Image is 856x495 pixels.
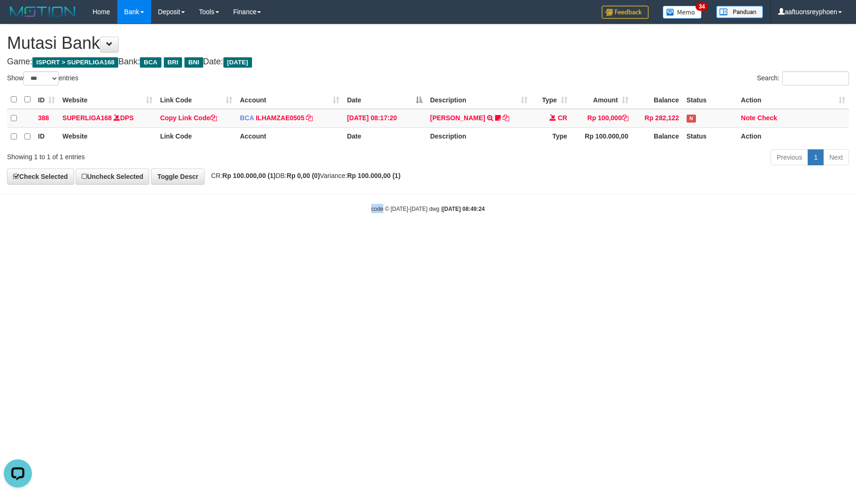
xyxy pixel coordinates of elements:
div: Showing 1 to 1 of 1 entries [7,148,350,162]
th: Website [59,127,156,146]
th: Type: activate to sort column ascending [531,91,571,109]
h4: Game: Bank: Date: [7,57,849,67]
td: DPS [59,109,156,128]
strong: Rp 100.000,00 (1) [222,172,276,179]
th: ID [34,127,59,146]
a: Copy Rp 100,000 to clipboard [622,114,628,122]
th: Action: activate to sort column ascending [737,91,849,109]
td: [DATE] 08:17:20 [343,109,426,128]
span: BNI [184,57,203,68]
a: [PERSON_NAME] [430,114,485,122]
a: Copy ILHAMZAE0505 to clipboard [306,114,313,122]
a: ILHAMZAE0505 [256,114,304,122]
small: code © [DATE]-[DATE] dwg | [371,206,485,212]
td: Rp 100,000 [571,109,632,128]
a: Previous [771,149,808,165]
button: Open LiveChat chat widget [4,4,32,32]
th: Website: activate to sort column ascending [59,91,156,109]
a: 1 [808,149,824,165]
span: Has Note [687,115,696,123]
a: Check Selected [7,169,74,185]
th: Status [683,127,737,146]
th: ID: activate to sort column ascending [34,91,59,109]
td: Rp 282,122 [632,109,683,128]
th: Amount: activate to sort column ascending [571,91,632,109]
input: Search: [782,71,849,85]
th: Action [737,127,849,146]
strong: [DATE] 08:49:24 [443,206,485,212]
th: Date [343,127,426,146]
img: panduan.png [716,6,763,18]
strong: Rp 0,00 (0) [287,172,320,179]
img: Feedback.jpg [602,6,649,19]
a: Check [757,114,777,122]
span: BRI [164,57,182,68]
strong: Rp 100.000,00 (1) [347,172,401,179]
span: 388 [38,114,49,122]
a: Copy NANA SUDIARNA to clipboard [503,114,509,122]
span: [DATE] [223,57,252,68]
th: Description [426,127,531,146]
th: Account: activate to sort column ascending [236,91,343,109]
th: Link Code [156,127,236,146]
th: Date: activate to sort column descending [343,91,426,109]
a: Copy Link Code [160,114,217,122]
th: Type [531,127,571,146]
a: Note [741,114,756,122]
select: Showentries [23,71,59,85]
label: Show entries [7,71,78,85]
span: BCA [140,57,161,68]
span: CR [558,114,567,122]
th: Description: activate to sort column ascending [426,91,531,109]
th: Link Code: activate to sort column ascending [156,91,236,109]
label: Search: [757,71,849,85]
th: Balance [632,127,683,146]
img: MOTION_logo.png [7,5,78,19]
h1: Mutasi Bank [7,34,849,53]
th: Rp 100.000,00 [571,127,632,146]
a: SUPERLIGA168 [62,114,112,122]
span: 34 [695,2,708,11]
th: Balance [632,91,683,109]
a: Next [823,149,849,165]
a: Uncheck Selected [76,169,149,185]
th: Status [683,91,737,109]
img: Button%20Memo.svg [663,6,702,19]
th: Account [236,127,343,146]
a: Toggle Descr [151,169,205,185]
span: BCA [240,114,254,122]
span: ISPORT > SUPERLIGA168 [32,57,118,68]
span: CR: DB: Variance: [206,172,401,179]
